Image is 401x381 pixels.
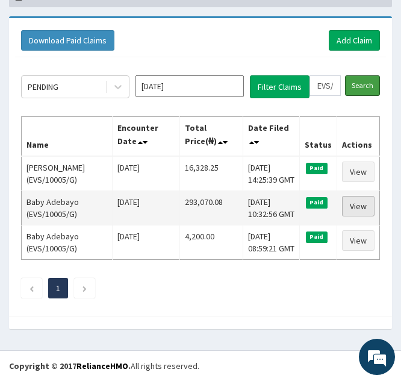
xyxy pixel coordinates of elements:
[306,197,328,208] span: Paid
[22,190,113,225] td: Baby Adebayo (EVS/10005/G)
[112,190,179,225] td: [DATE]
[112,156,179,191] td: [DATE]
[243,116,299,156] th: Date Filed
[342,162,375,182] a: View
[309,75,341,96] input: Search by HMO ID
[22,225,113,259] td: Baby Adebayo (EVS/10005/G)
[342,196,375,216] a: View
[329,30,380,51] a: Add Claim
[82,283,87,294] a: Next page
[342,230,375,251] a: View
[76,361,128,371] a: RelianceHMO
[250,75,309,98] button: Filter Claims
[112,116,179,156] th: Encounter Date
[243,156,299,191] td: [DATE] 14:25:39 GMT
[337,116,379,156] th: Actions
[28,81,58,93] div: PENDING
[135,75,244,97] input: Select Month and Year
[22,116,113,156] th: Name
[112,225,179,259] td: [DATE]
[180,190,243,225] td: 293,070.08
[306,163,328,174] span: Paid
[56,283,60,294] a: Page 1 is your current page
[180,225,243,259] td: 4,200.00
[22,156,113,191] td: [PERSON_NAME] (EVS/10005/G)
[306,231,328,242] span: Paid
[243,225,299,259] td: [DATE] 08:59:21 GMT
[180,156,243,191] td: 16,328.25
[21,30,114,51] button: Download Paid Claims
[180,116,243,156] th: Total Price(₦)
[29,283,34,294] a: Previous page
[9,361,131,371] strong: Copyright © 2017 .
[299,116,337,156] th: Status
[345,75,380,96] input: Search
[243,190,299,225] td: [DATE] 10:32:56 GMT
